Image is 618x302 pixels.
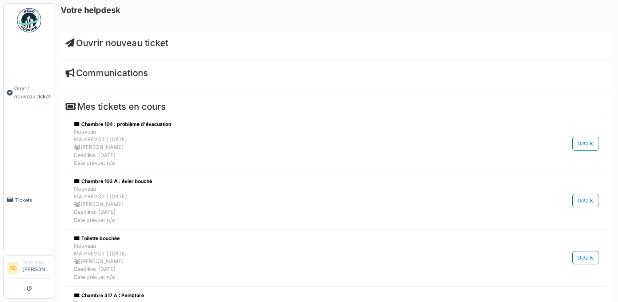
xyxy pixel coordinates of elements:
div: Chambre 102 A : évier bouché [74,178,515,185]
img: Badge_color-CXgf-gQk.svg [17,8,41,32]
div: Nouveau MA PREVOT | [DATE] [PERSON_NAME] Deadline: [DATE] Date prévue: n/a [74,128,515,167]
a: Toilette bouchée NouveauMA PREVOT | [DATE] [PERSON_NAME]Deadline: [DATE]Date prévue: n/a Détails [72,233,601,283]
div: Chambre 317 A : Peinbture [74,292,515,299]
h4: Mes tickets en cours [66,101,607,112]
a: Tickets [4,148,55,252]
span: Ouvrir nouveau ticket [14,85,51,100]
li: AD [7,262,19,274]
a: Chambre 102 A : évier bouché NouveauMA PREVOT | [DATE] [PERSON_NAME]Deadline: [DATE]Date prévue: ... [72,176,601,226]
h6: Votre helpdesk [61,5,121,15]
div: Détails [572,194,599,207]
li: [PERSON_NAME] [22,259,51,276]
a: Ouvrir nouveau ticket [4,37,55,148]
a: Ouvrir nouveau ticket [66,38,168,48]
div: Nouveau MA PREVOT | [DATE] [PERSON_NAME] Deadline: [DATE] Date prévue: n/a [74,185,515,224]
a: Chambre 104 : problème d'évacuation NouveauMA PREVOT | [DATE] [PERSON_NAME]Deadline: [DATE]Date p... [72,119,601,169]
span: Tickets [15,196,51,204]
div: Détails [572,137,599,150]
a: AD Demandeur[PERSON_NAME] [7,259,51,279]
div: Toilette bouchée [74,235,515,242]
div: Demandeur [22,259,51,265]
div: Chambre 104 : problème d'évacuation [74,121,515,128]
div: Nouveau MA PREVOT | [DATE] [PERSON_NAME] Deadline: [DATE] Date prévue: n/a [74,242,515,281]
h4: Communications [66,68,607,78]
div: Détails [572,251,599,264]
